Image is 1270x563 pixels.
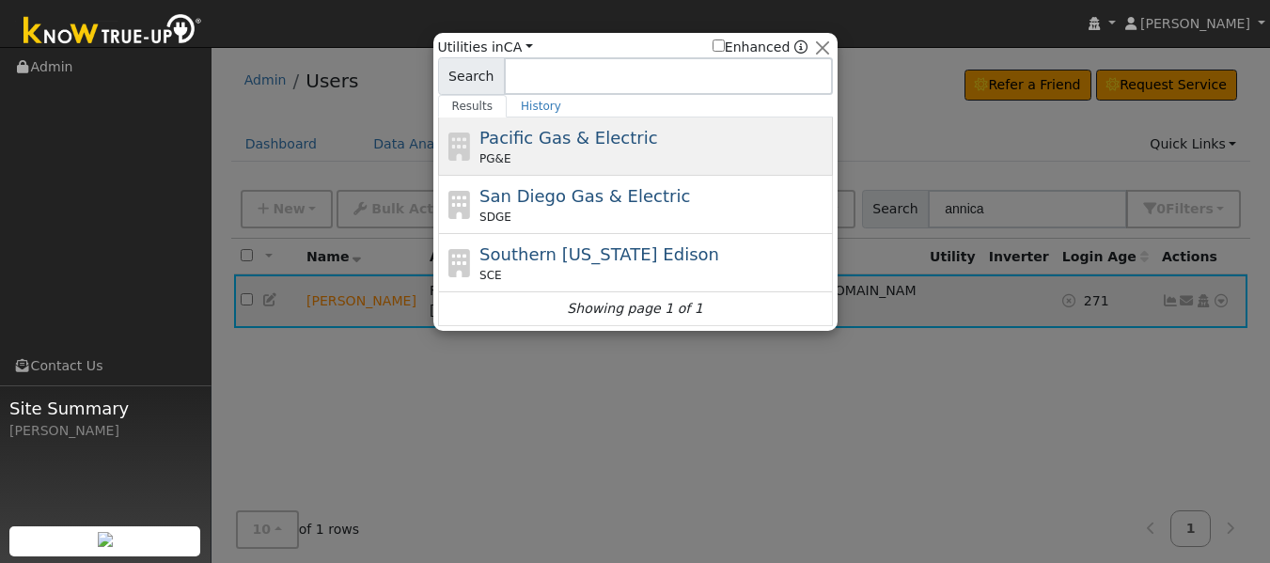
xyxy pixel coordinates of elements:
a: Enhanced Providers [794,39,807,55]
span: SCE [479,267,502,284]
div: [PERSON_NAME] [9,421,201,441]
span: PG&E [479,150,510,167]
span: Search [438,57,505,95]
span: Southern [US_STATE] Edison [479,244,719,264]
span: [PERSON_NAME] [1140,16,1250,31]
a: Results [438,95,508,117]
span: San Diego Gas & Electric [479,186,690,206]
i: Showing page 1 of 1 [567,299,702,319]
img: retrieve [98,532,113,547]
img: Know True-Up [14,10,212,53]
span: Site Summary [9,396,201,421]
input: Enhanced [713,39,725,52]
a: History [507,95,575,117]
a: CA [504,39,533,55]
label: Enhanced [713,38,791,57]
span: Utilities in [438,38,533,57]
span: Pacific Gas & Electric [479,128,657,148]
span: SDGE [479,209,511,226]
span: Show enhanced providers [713,38,808,57]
